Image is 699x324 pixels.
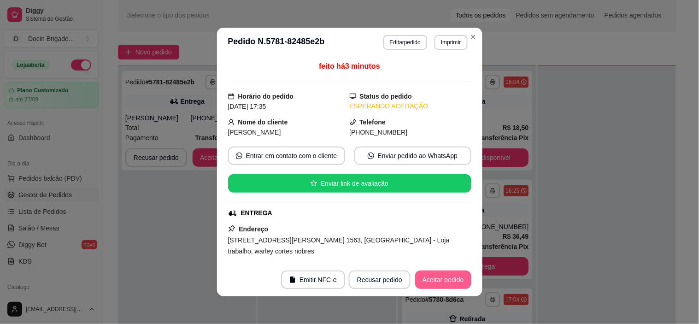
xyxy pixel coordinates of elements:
button: fileEmitir NFC-e [281,271,345,289]
button: starEnviar link de avaliação [228,174,471,193]
strong: Endereço [239,225,269,233]
span: [PERSON_NAME] [228,129,281,136]
button: Imprimir [435,35,467,50]
button: whats-appEntrar em contato com o cliente [228,147,345,165]
span: calendar [228,93,235,100]
span: user [228,119,235,125]
strong: Telefone [360,118,386,126]
span: file [289,277,296,283]
h3: Pedido N. 5781-82485e2b [228,35,325,50]
strong: Horário do pedido [238,93,294,100]
span: feito há 3 minutos [319,62,380,70]
strong: Nome do cliente [238,118,288,126]
div: ENTREGA [241,208,272,218]
button: Recusar pedido [349,271,411,289]
button: whats-appEnviar pedido ao WhatsApp [354,147,471,165]
button: Close [466,29,481,44]
strong: Status do pedido [360,93,412,100]
span: pushpin [228,225,235,232]
span: [STREET_ADDRESS][PERSON_NAME] 1563, [GEOGRAPHIC_DATA] - Loja trabalho, warley cortes nobres [228,236,450,255]
button: Editarpedido [383,35,427,50]
button: Aceitar pedido [415,271,471,289]
span: whats-app [368,153,374,159]
span: desktop [350,93,356,100]
span: whats-app [236,153,242,159]
span: phone [350,119,356,125]
span: [DATE] 17:35 [228,103,266,110]
div: ESPERANDO ACEITAÇÃO [350,101,471,111]
span: [PHONE_NUMBER] [350,129,408,136]
span: star [311,180,317,187]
